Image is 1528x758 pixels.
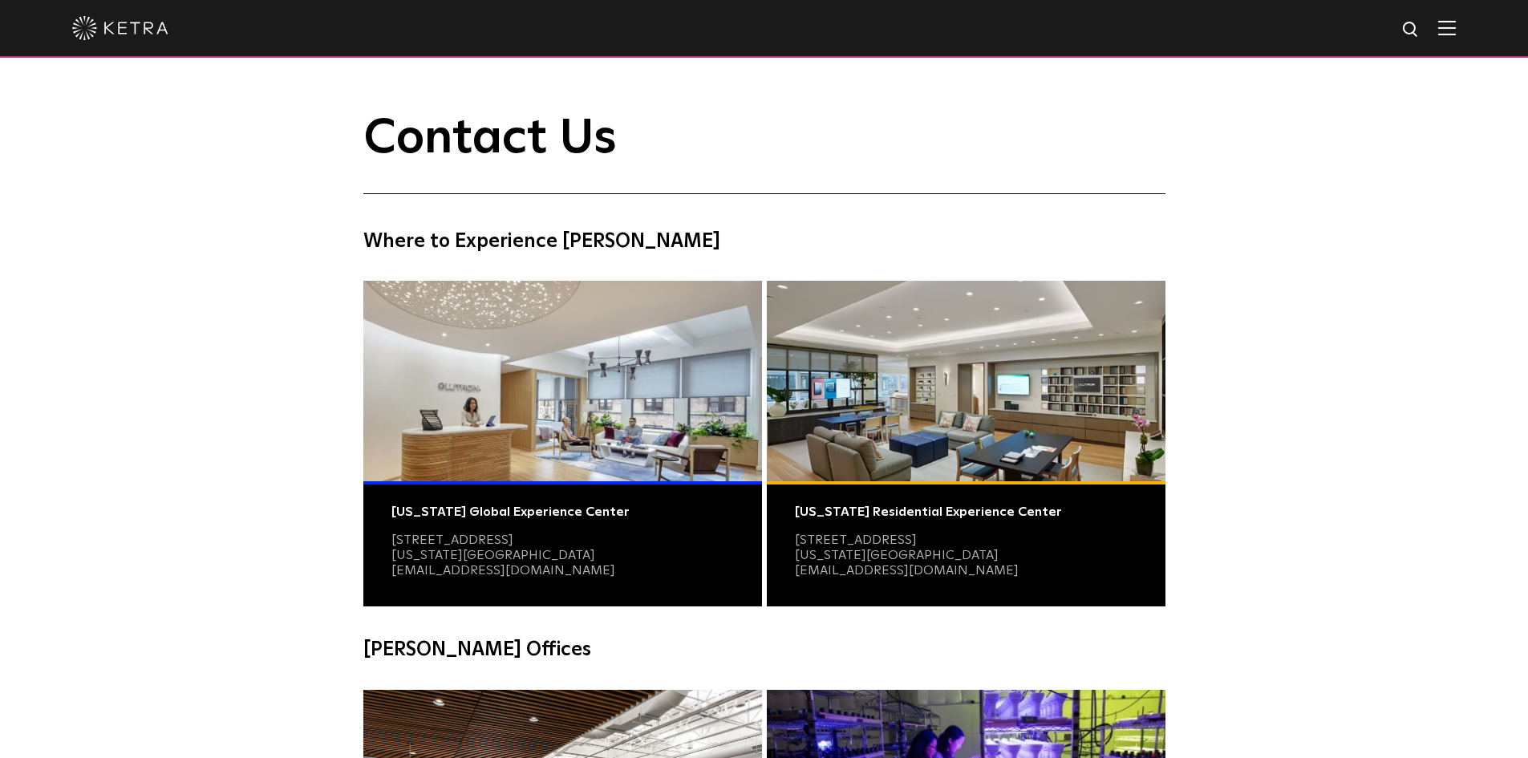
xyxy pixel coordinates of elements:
[363,281,762,481] img: Commercial Photo@2x
[363,112,1165,194] h1: Contact Us
[391,505,734,520] div: [US_STATE] Global Experience Center
[767,281,1165,481] img: Residential Photo@2x
[391,549,595,561] a: [US_STATE][GEOGRAPHIC_DATA]
[1438,20,1456,35] img: Hamburger%20Nav.svg
[795,549,999,561] a: [US_STATE][GEOGRAPHIC_DATA]
[795,505,1137,520] div: [US_STATE] Residential Experience Center
[795,533,917,546] a: [STREET_ADDRESS]
[1401,20,1421,40] img: search icon
[363,226,1165,257] h4: Where to Experience [PERSON_NAME]
[391,564,615,577] a: [EMAIL_ADDRESS][DOMAIN_NAME]
[72,16,168,40] img: ketra-logo-2019-white
[795,564,1019,577] a: [EMAIL_ADDRESS][DOMAIN_NAME]
[363,634,1165,665] h4: [PERSON_NAME] Offices
[391,533,513,546] a: [STREET_ADDRESS]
